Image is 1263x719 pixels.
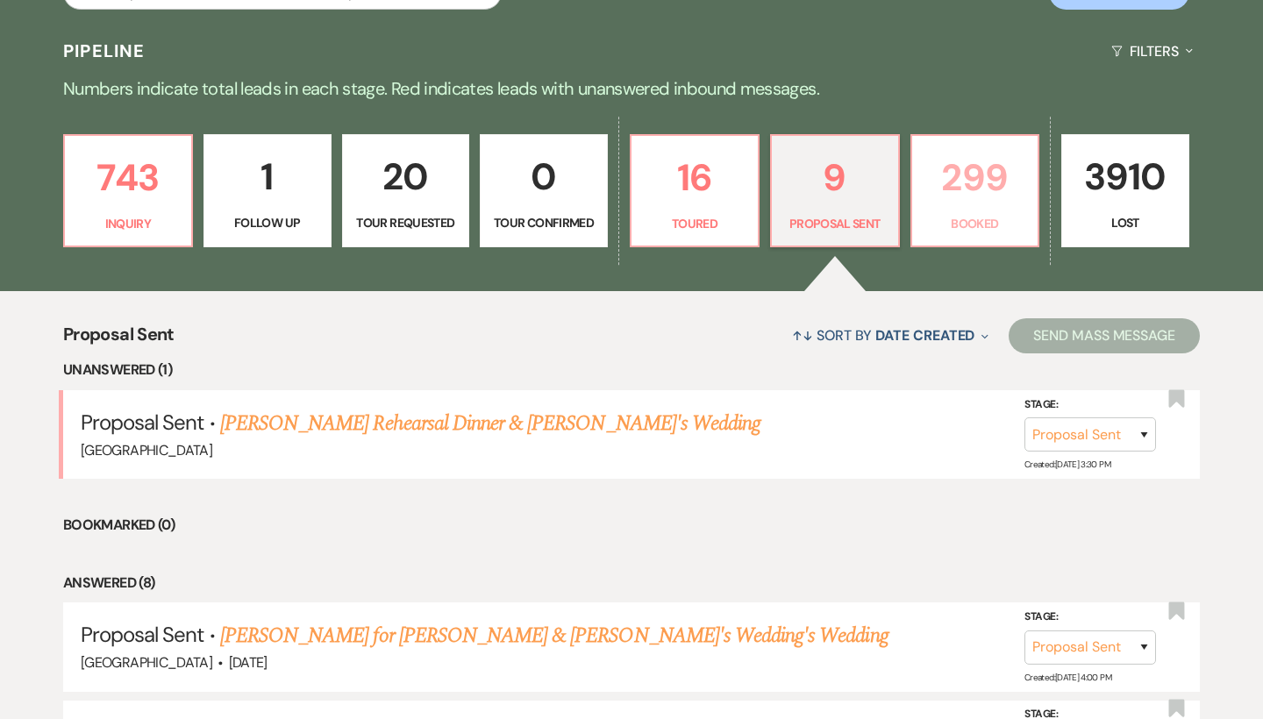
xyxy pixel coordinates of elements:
[81,409,204,436] span: Proposal Sent
[642,148,747,207] p: 16
[782,148,888,207] p: 9
[215,147,320,206] p: 1
[1104,28,1200,75] button: Filters
[1061,134,1189,248] a: 3910Lost
[203,134,332,248] a: 1Follow Up
[785,312,995,359] button: Sort By Date Created
[63,359,1200,381] li: Unanswered (1)
[220,408,760,439] a: [PERSON_NAME] Rehearsal Dinner & [PERSON_NAME]'s Wedding
[81,621,204,648] span: Proposal Sent
[491,213,596,232] p: Tour Confirmed
[1024,459,1110,470] span: Created: [DATE] 3:30 PM
[1024,672,1111,683] span: Created: [DATE] 4:00 PM
[630,134,760,248] a: 16Toured
[75,214,181,233] p: Inquiry
[63,39,146,63] h3: Pipeline
[910,134,1040,248] a: 299Booked
[63,134,193,248] a: 743Inquiry
[81,441,212,459] span: [GEOGRAPHIC_DATA]
[1024,395,1156,415] label: Stage:
[220,620,888,651] a: [PERSON_NAME] for [PERSON_NAME] & [PERSON_NAME]'s Wedding's Wedding
[1009,318,1200,353] button: Send Mass Message
[480,134,608,248] a: 0Tour Confirmed
[792,326,813,345] span: ↑↓
[1024,608,1156,627] label: Stage:
[229,653,268,672] span: [DATE]
[342,134,470,248] a: 20Tour Requested
[63,514,1200,537] li: Bookmarked (0)
[491,147,596,206] p: 0
[63,572,1200,594] li: Answered (8)
[923,214,1028,233] p: Booked
[1073,213,1178,232] p: Lost
[353,147,459,206] p: 20
[642,214,747,233] p: Toured
[875,326,974,345] span: Date Created
[75,148,181,207] p: 743
[81,653,212,672] span: [GEOGRAPHIC_DATA]
[923,148,1028,207] p: 299
[215,213,320,232] p: Follow Up
[1073,147,1178,206] p: 3910
[353,213,459,232] p: Tour Requested
[782,214,888,233] p: Proposal Sent
[63,321,175,359] span: Proposal Sent
[770,134,900,248] a: 9Proposal Sent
